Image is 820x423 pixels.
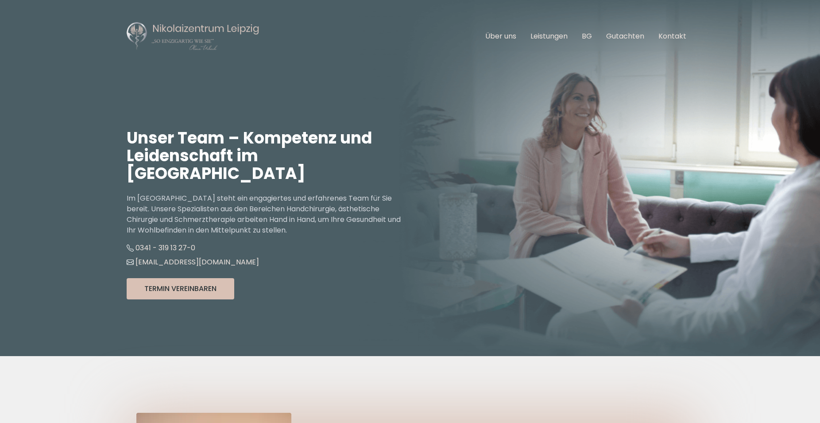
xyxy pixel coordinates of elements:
[530,31,568,41] a: Leistungen
[127,243,195,253] a: 0341 - 319 13 27-0
[485,31,516,41] a: Über uns
[606,31,644,41] a: Gutachten
[127,193,410,236] p: Im [GEOGRAPHIC_DATA] steht ein engagiertes und erfahrenes Team für Sie bereit. Unsere Spezialiste...
[658,31,686,41] a: Kontakt
[127,129,410,182] h1: Unser Team – Kompetenz und Leidenschaft im [GEOGRAPHIC_DATA]
[582,31,592,41] a: BG
[127,21,259,51] img: Nikolaizentrum Leipzig Logo
[127,257,259,267] a: [EMAIL_ADDRESS][DOMAIN_NAME]
[127,278,234,299] button: Termin Vereinbaren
